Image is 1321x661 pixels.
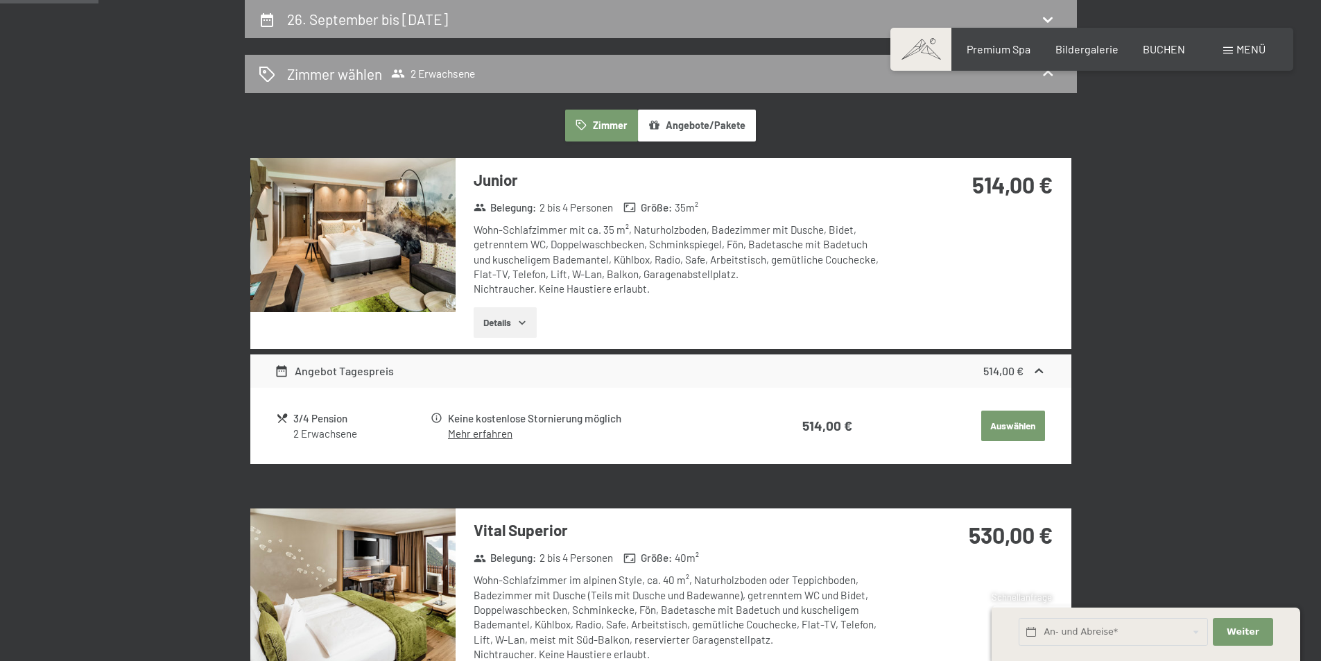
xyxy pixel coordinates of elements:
[1227,626,1259,638] span: Weiter
[474,551,537,565] strong: Belegung :
[675,551,699,565] span: 40 m²
[275,363,394,379] div: Angebot Tagespreis
[250,158,456,312] img: mss_renderimg.php
[565,110,637,141] button: Zimmer
[448,427,512,440] a: Mehr erfahren
[972,171,1053,198] strong: 514,00 €
[981,411,1045,441] button: Auswählen
[1055,42,1119,55] a: Bildergalerie
[287,10,448,28] h2: 26. September bis [DATE]
[992,592,1052,603] span: Schnellanfrage
[623,200,672,215] strong: Größe :
[623,551,672,565] strong: Größe :
[448,411,736,427] div: Keine kostenlose Stornierung möglich
[474,169,886,191] h3: Junior
[802,418,852,433] strong: 514,00 €
[967,42,1030,55] a: Premium Spa
[474,520,886,541] h3: Vital Superior
[293,427,429,441] div: 2 Erwachsene
[638,110,756,141] button: Angebote/Pakete
[983,364,1024,377] strong: 514,00 €
[250,354,1071,388] div: Angebot Tagespreis514,00 €
[675,200,698,215] span: 35 m²
[391,67,475,80] span: 2 Erwachsene
[293,411,429,427] div: 3/4 Pension
[287,64,382,84] h2: Zimmer wählen
[539,551,613,565] span: 2 bis 4 Personen
[474,307,537,338] button: Details
[1213,618,1272,646] button: Weiter
[1143,42,1185,55] a: BUCHEN
[474,200,537,215] strong: Belegung :
[1236,42,1266,55] span: Menü
[474,223,886,296] div: Wohn-Schlafzimmer mit ca. 35 m², Naturholzboden, Badezimmer mit Dusche, Bidet, getrenntem WC, Dop...
[969,522,1053,548] strong: 530,00 €
[539,200,613,215] span: 2 bis 4 Personen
